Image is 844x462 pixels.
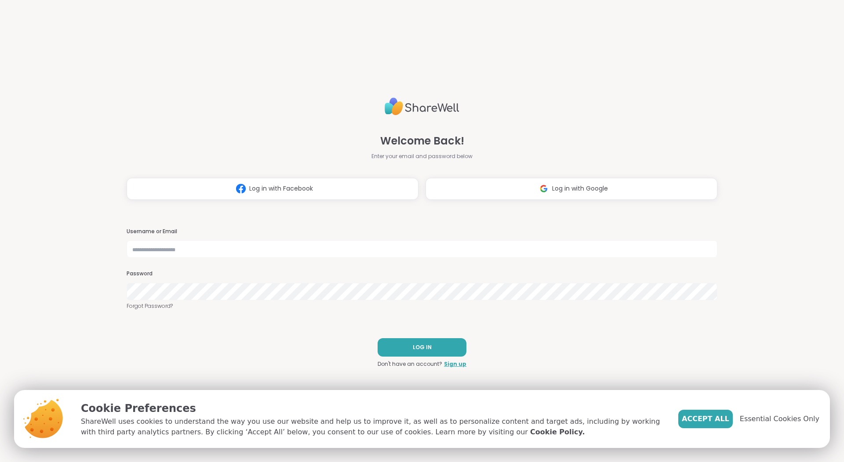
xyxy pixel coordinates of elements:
img: ShareWell Logomark [535,180,552,197]
a: Sign up [444,360,466,368]
p: Cookie Preferences [81,401,664,416]
h3: Password [127,270,717,278]
span: LOG IN [413,343,432,351]
button: Log in with Facebook [127,178,418,200]
span: Welcome Back! [380,133,464,149]
span: Log in with Google [552,184,608,193]
img: ShareWell Logomark [233,180,249,197]
h3: Username or Email [127,228,717,235]
button: LOG IN [378,338,466,357]
span: Log in with Facebook [249,184,313,193]
a: Forgot Password? [127,302,717,310]
p: ShareWell uses cookies to understand the way you use our website and help us to improve it, as we... [81,416,664,437]
span: Enter your email and password below [371,152,473,160]
span: Essential Cookies Only [740,414,819,424]
span: Accept All [682,414,729,424]
button: Log in with Google [426,178,717,200]
span: Don't have an account? [378,360,442,368]
img: ShareWell Logo [385,94,459,119]
a: Cookie Policy. [530,427,585,437]
button: Accept All [678,410,733,428]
